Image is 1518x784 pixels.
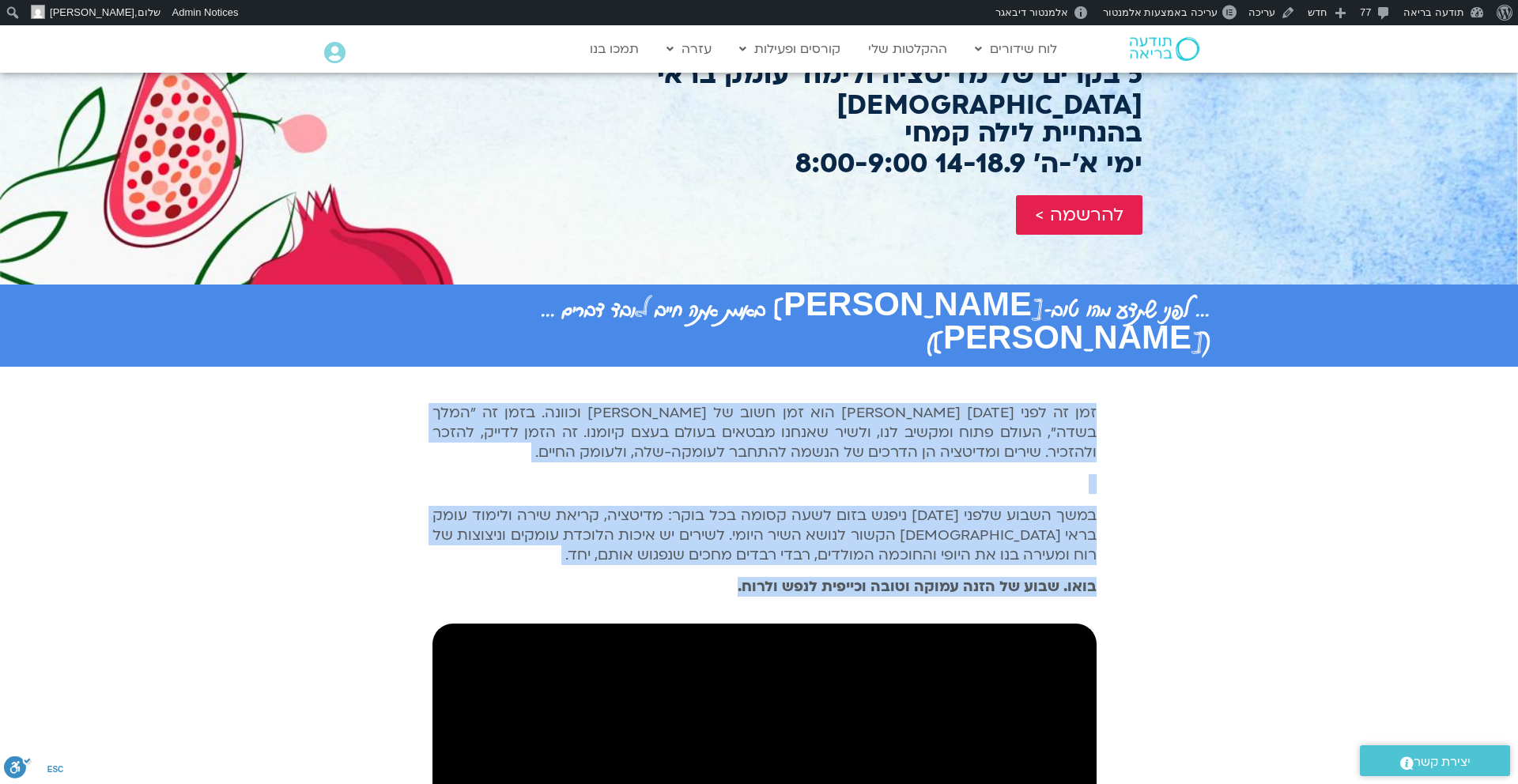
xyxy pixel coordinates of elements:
[1035,205,1123,225] span: להרשמה >
[1016,195,1142,235] a: להרשמה >
[582,34,647,64] a: תמכו בנו
[432,506,1097,565] span: במשך השבוע שלפני [DATE] ניפגש בזום לשעה קסומה בכל בוקר: מדיטציה, קריאת שירה ולימוד עומק בראי [DEM...
[376,59,1142,121] h2: 5 בקרים של מדיטציה ולימוד עומק בראי [DEMOGRAPHIC_DATA]
[1414,752,1471,773] span: יצירת קשר
[432,403,1097,462] span: זמן זה לפני [DATE] [PERSON_NAME] הוא זמן חשוב של [PERSON_NAME] וכוונה. בזמן זה "המלך בשדה", העולם...
[1103,6,1218,18] span: עריכה באמצעות אלמנטור
[860,34,955,64] a: ההקלטות שלי
[659,34,719,64] a: עזרה
[738,577,1097,597] b: בואו. שבוע של הזנה עמוקה וטובה וכייפית לנפש ולרוח.
[967,34,1065,64] a: לוח שידורים
[1130,37,1199,61] img: תודעה בריאה
[731,34,848,64] a: קורסים ופעילות
[1360,745,1510,776] a: יצירת קשר
[376,118,1142,179] h2: בהנחיית לילה קמחי ימי א׳-ה׳ 14-18.9 8:00-9:00
[50,6,134,18] span: [PERSON_NAME]
[308,292,1210,359] h2: ... לפני שתדע מהו טוב-[PERSON_NAME] באמת אתה חייב לאבד דברים ... ([PERSON_NAME])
